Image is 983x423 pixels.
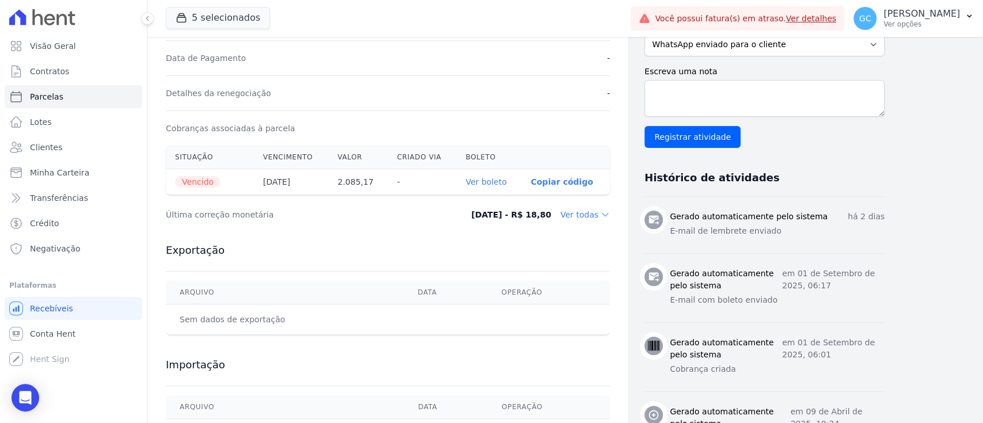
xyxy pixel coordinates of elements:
[30,243,81,254] span: Negativação
[30,40,76,52] span: Visão Geral
[30,142,62,153] span: Clientes
[254,146,329,169] th: Vencimento
[30,167,89,178] span: Minha Carteira
[848,211,885,223] p: há 2 dias
[5,161,142,184] a: Minha Carteira
[466,177,507,186] a: Ver boleto
[9,279,138,292] div: Plataformas
[166,281,404,304] th: Arquivo
[670,337,782,361] h3: Gerado automaticamente pelo sistema
[5,297,142,320] a: Recebíveis
[12,384,39,411] div: Open Intercom Messenger
[844,2,983,35] button: GC [PERSON_NAME] Ver opções
[859,14,871,22] span: GC
[471,209,551,220] dd: [DATE] - R$ 18,80
[5,85,142,108] a: Parcelas
[30,66,69,77] span: Contratos
[5,322,142,345] a: Conta Hent
[5,136,142,159] a: Clientes
[782,337,885,361] p: em 01 de Setembro de 2025, 06:01
[531,177,593,186] button: Copiar código
[488,395,610,419] th: Operação
[30,116,52,128] span: Lotes
[607,87,610,99] dd: -
[457,146,522,169] th: Boleto
[644,171,779,185] h3: Histórico de atividades
[254,169,329,195] th: [DATE]
[670,363,885,375] p: Cobrança criada
[328,169,388,195] th: 2.085,17
[175,176,221,188] span: Vencido
[166,123,295,134] dt: Cobranças associadas à parcela
[883,20,960,29] p: Ver opções
[5,60,142,83] a: Contratos
[644,66,885,78] label: Escreva uma nota
[166,209,428,220] dt: Última correção monetária
[670,294,885,306] p: E-mail com boleto enviado
[166,395,404,419] th: Arquivo
[5,35,142,58] a: Visão Geral
[5,110,142,134] a: Lotes
[5,237,142,260] a: Negativação
[30,91,63,102] span: Parcelas
[404,281,487,304] th: Data
[30,218,59,229] span: Crédito
[670,211,828,223] h3: Gerado automaticamente pelo sistema
[166,87,271,99] dt: Detalhes da renegociação
[644,126,741,148] input: Registrar atividade
[166,146,254,169] th: Situação
[655,13,836,25] span: Você possui fatura(s) em atraso.
[883,8,960,20] p: [PERSON_NAME]
[560,209,610,220] dd: Ver todas
[166,7,270,29] button: 5 selecionados
[166,304,404,335] td: Sem dados de exportação
[782,268,885,292] p: em 01 de Setembro de 2025, 06:17
[5,186,142,209] a: Transferências
[166,358,610,372] h3: Importação
[328,146,388,169] th: Valor
[404,395,488,419] th: Data
[166,52,246,64] dt: Data de Pagamento
[30,192,88,204] span: Transferências
[488,281,610,304] th: Operação
[607,52,610,64] dd: -
[166,243,610,257] h3: Exportação
[670,225,885,237] p: E-mail de lembrete enviado
[30,328,75,340] span: Conta Hent
[5,212,142,235] a: Crédito
[670,268,782,292] h3: Gerado automaticamente pelo sistema
[388,169,456,195] th: -
[786,14,837,23] a: Ver detalhes
[30,303,73,314] span: Recebíveis
[388,146,456,169] th: Criado via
